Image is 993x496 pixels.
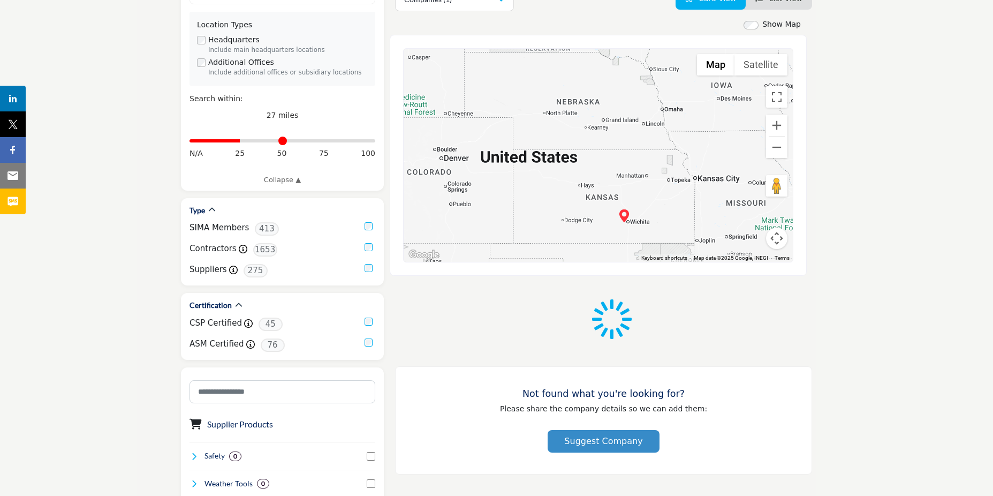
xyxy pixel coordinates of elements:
[208,46,368,55] div: Include main headquarters locations
[208,57,274,68] label: Additional Offices
[189,338,244,350] label: ASM Certified
[189,300,232,311] h2: Certification
[361,148,375,159] span: 100
[189,243,237,255] label: Contractors
[367,452,375,461] input: Select Safety checkbox
[229,452,241,461] div: 0 Results For Safety
[204,450,225,461] h4: Safety: Safety refers to the measures, practices, and protocols implemented to protect individual...
[235,148,245,159] span: 25
[365,339,373,347] input: ASM Certified checkbox
[766,137,787,158] button: Zoom out
[766,175,787,197] button: Drag Pegman onto the map to open Street View
[189,264,227,276] label: Suppliers
[257,479,269,489] div: 0 Results For Weather Tools
[365,243,373,251] input: Contractors checkbox
[564,436,642,446] span: Suggest Company
[694,255,768,261] span: Map data ©2025 Google, INEGI
[618,209,631,222] div: Wiesen Roofing and Exteriors (HQ)
[189,222,249,234] label: SIMA Members
[267,111,299,119] span: 27 miles
[734,54,787,76] button: Show satellite imagery
[775,255,790,261] a: Terms (opens in new tab)
[641,254,687,262] button: Keyboard shortcuts
[255,222,279,236] span: 413
[259,318,283,331] span: 45
[204,478,253,489] h4: Weather Tools: Weather Tools refer to instruments, software, and technologies used to monitor, pr...
[208,34,260,46] label: Headquarters
[365,318,373,326] input: CSP Certified checkbox
[189,380,375,403] input: Search Category
[197,19,368,31] div: Location Types
[189,205,205,216] h2: Type
[261,480,265,487] b: 0
[189,317,242,329] label: CSP Certified
[762,19,801,30] label: Show Map
[548,430,659,453] button: Suggest Company
[365,222,373,230] input: SIMA Members checkbox
[697,54,734,76] button: Show street map
[500,404,707,413] span: Please share the company details so we can add them:
[244,264,268,277] span: 275
[367,479,375,488] input: Select Weather Tools checkbox
[207,418,273,431] button: Supplier Products
[766,115,787,136] button: Zoom in
[766,228,787,249] button: Map camera controls
[766,86,787,108] button: Toggle fullscreen view
[365,264,373,272] input: Suppliers checkbox
[261,339,285,352] span: 76
[189,175,375,185] a: Collapse ▲
[253,243,277,257] span: 1653
[233,453,237,460] b: 0
[277,148,287,159] span: 50
[417,388,790,400] h3: Not found what you're looking for?
[406,248,442,262] img: Google
[319,148,329,159] span: 75
[208,68,368,78] div: Include additional offices or subsidiary locations
[189,93,375,104] div: Search within:
[406,248,442,262] a: Open this area in Google Maps (opens a new window)
[189,148,203,159] span: N/A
